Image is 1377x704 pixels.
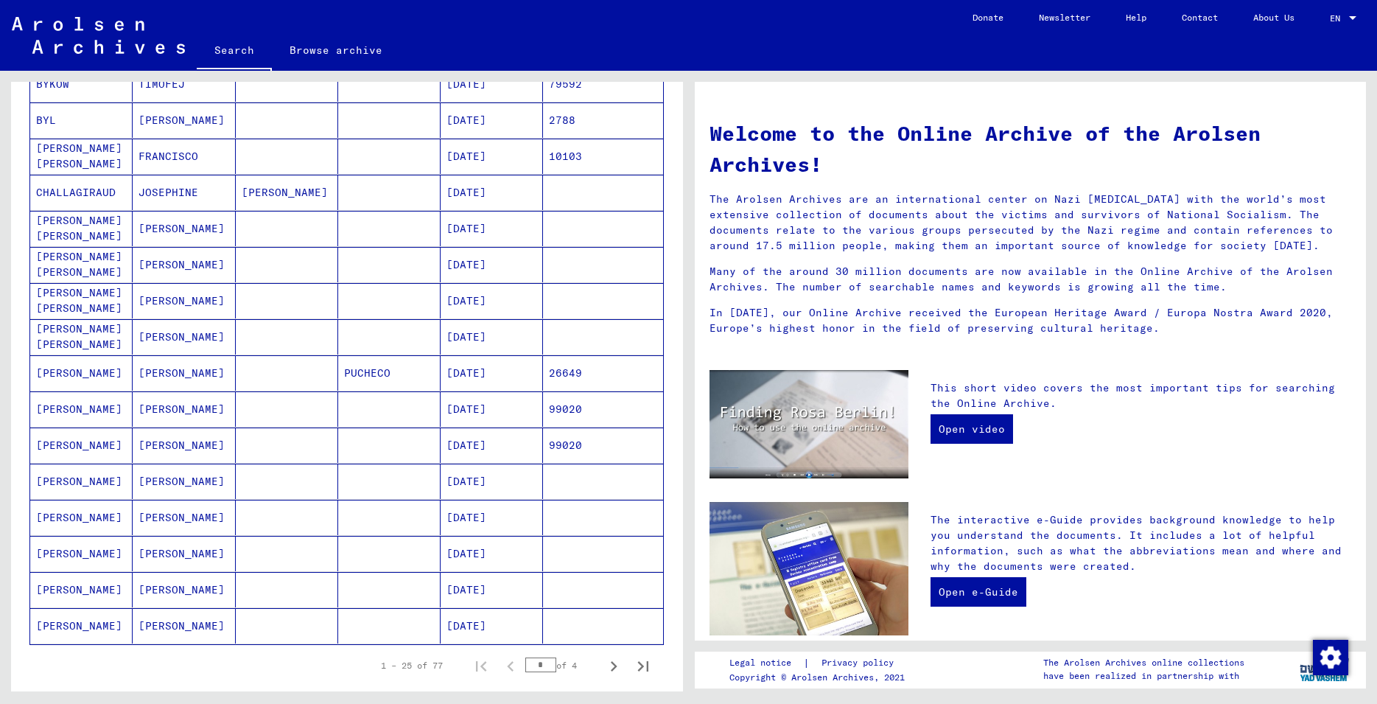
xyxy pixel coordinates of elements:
mat-cell: 99020 [543,391,662,427]
p: This short video covers the most important tips for searching the Online Archive. [931,380,1351,411]
p: Many of the around 30 million documents are now available in the Online Archive of the Arolsen Ar... [709,264,1352,295]
a: Search [197,32,272,71]
mat-cell: [PERSON_NAME] [133,319,235,355]
mat-cell: [PERSON_NAME] [30,572,133,607]
mat-cell: [DATE] [441,247,543,282]
img: Arolsen_neg.svg [12,17,185,54]
mat-cell: [DATE] [441,175,543,210]
img: Change consent [1313,640,1348,675]
mat-cell: [PERSON_NAME] [PERSON_NAME] [PERSON_NAME] [PERSON_NAME] [30,139,133,174]
button: Next page [599,651,628,680]
a: Browse archive [272,32,400,68]
div: Change consent [1312,639,1348,675]
mat-cell: BYL [30,102,133,138]
mat-cell: [PERSON_NAME] [133,500,235,535]
mat-cell: [DATE] [441,464,543,499]
mat-cell: [DATE] [441,319,543,355]
mat-cell: BYKOW [30,66,133,102]
mat-cell: [DATE] [441,572,543,607]
mat-cell: [DATE] [441,283,543,318]
mat-cell: [PERSON_NAME] [30,500,133,535]
mat-cell: [PERSON_NAME] [30,355,133,391]
p: In [DATE], our Online Archive received the European Heritage Award / Europa Nostra Award 2020, Eu... [709,305,1352,336]
mat-cell: 2788 [543,102,662,138]
mat-cell: [PERSON_NAME] [133,283,235,318]
p: The Arolsen Archives online collections [1043,656,1244,669]
img: video.jpg [709,370,908,478]
mat-cell: [PERSON_NAME] [PERSON_NAME] [30,211,133,246]
div: | [729,655,911,671]
mat-cell: [PERSON_NAME] [133,464,235,499]
mat-cell: [DATE] [441,536,543,571]
mat-cell: [PERSON_NAME] [236,175,338,210]
mat-cell: 99020 [543,428,662,463]
a: Open e-Guide [931,577,1026,607]
div: of 4 [525,658,599,672]
mat-cell: [PERSON_NAME] [30,428,133,463]
mat-cell: [DATE] [441,66,543,102]
button: Last page [628,651,658,680]
mat-cell: [PERSON_NAME] [PERSON_NAME] [30,247,133,282]
mat-cell: TIMOFEJ [133,66,235,102]
mat-cell: [PERSON_NAME] [30,464,133,499]
mat-cell: [PERSON_NAME] [30,608,133,644]
mat-cell: CHALLAGIRAUD [30,175,133,210]
mat-cell: 10103 [543,139,662,174]
mat-cell: [DATE] [441,139,543,174]
mat-cell: 79592 [543,66,662,102]
mat-cell: [PERSON_NAME] [133,572,235,607]
mat-cell: [DATE] [441,428,543,463]
mat-cell: [PERSON_NAME] [133,428,235,463]
mat-cell: JOSEPHINE [133,175,235,210]
mat-cell: [DATE] [441,608,543,644]
a: Privacy policy [810,655,911,671]
button: First page [466,651,496,680]
mat-cell: [DATE] [441,211,543,246]
p: have been realized in partnership with [1043,669,1244,683]
mat-cell: [PERSON_NAME] [133,391,235,427]
mat-cell: [PERSON_NAME] [30,391,133,427]
mat-cell: PUCHECO [338,355,441,391]
mat-cell: [DATE] [441,355,543,391]
mat-cell: [PERSON_NAME] [PERSON_NAME] [30,319,133,355]
mat-cell: 26649 [543,355,662,391]
mat-cell: [PERSON_NAME] [133,608,235,644]
mat-cell: [PERSON_NAME] [PERSON_NAME] [30,283,133,318]
p: The Arolsen Archives are an international center on Nazi [MEDICAL_DATA] with the world’s most ext... [709,192,1352,254]
p: Copyright © Arolsen Archives, 2021 [729,671,911,684]
button: Previous page [496,651,525,680]
img: eguide.jpg [709,502,908,635]
mat-cell: [PERSON_NAME] [133,102,235,138]
span: EN [1330,13,1346,24]
mat-cell: [PERSON_NAME] [30,536,133,571]
mat-cell: [DATE] [441,391,543,427]
h1: Welcome to the Online Archive of the Arolsen Archives! [709,118,1352,180]
mat-cell: [PERSON_NAME] [133,211,235,246]
p: The interactive e-Guide provides background knowledge to help you understand the documents. It in... [931,512,1351,574]
a: Legal notice [729,655,803,671]
mat-cell: [DATE] [441,102,543,138]
div: 1 – 25 of 77 [381,659,443,672]
mat-cell: [PERSON_NAME] [133,355,235,391]
mat-cell: FRANCISCO [133,139,235,174]
mat-cell: [PERSON_NAME] [133,247,235,282]
a: Open video [931,414,1013,444]
mat-cell: [PERSON_NAME] [133,536,235,571]
img: yv_logo.png [1297,651,1352,688]
mat-cell: [DATE] [441,500,543,535]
